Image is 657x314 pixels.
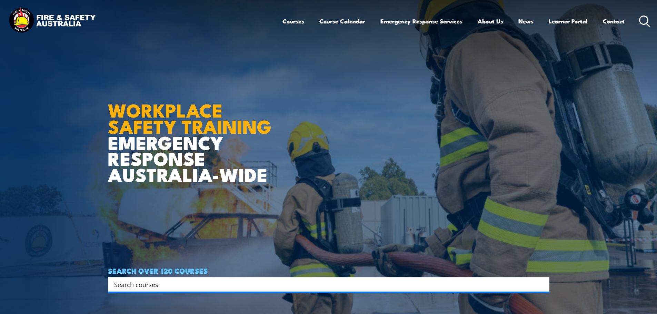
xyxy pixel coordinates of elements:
[108,267,549,274] h4: SEARCH OVER 120 COURSES
[518,12,534,30] a: News
[116,280,536,289] form: Search form
[478,12,503,30] a: About Us
[282,12,304,30] a: Courses
[108,95,271,140] strong: WORKPLACE SAFETY TRAINING
[108,84,277,182] h1: EMERGENCY RESPONSE AUSTRALIA-WIDE
[114,279,534,290] input: Search input
[603,12,625,30] a: Contact
[537,280,547,289] button: Search magnifier button
[549,12,588,30] a: Learner Portal
[380,12,462,30] a: Emergency Response Services
[319,12,365,30] a: Course Calendar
